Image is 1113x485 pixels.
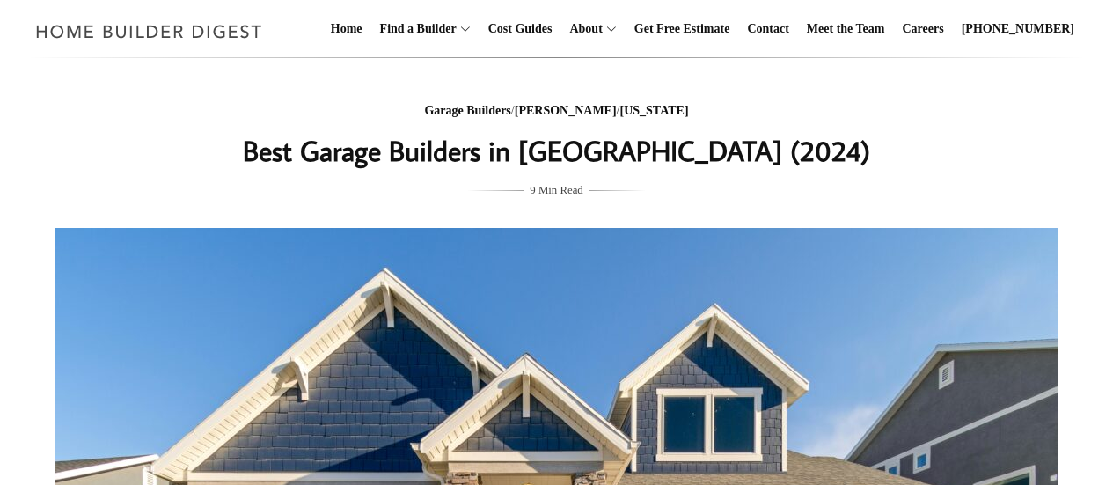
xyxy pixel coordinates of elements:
[627,1,737,57] a: Get Free Estimate
[324,1,370,57] a: Home
[800,1,892,57] a: Meet the Team
[481,1,560,57] a: Cost Guides
[206,100,908,122] div: / /
[515,104,617,117] a: [PERSON_NAME]
[530,180,582,200] span: 9 Min Read
[562,1,602,57] a: About
[424,104,510,117] a: Garage Builders
[373,1,457,57] a: Find a Builder
[896,1,951,57] a: Careers
[206,129,908,172] h1: Best Garage Builders in [GEOGRAPHIC_DATA] (2024)
[28,14,270,48] img: Home Builder Digest
[740,1,795,57] a: Contact
[620,104,689,117] a: [US_STATE]
[955,1,1081,57] a: [PHONE_NUMBER]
